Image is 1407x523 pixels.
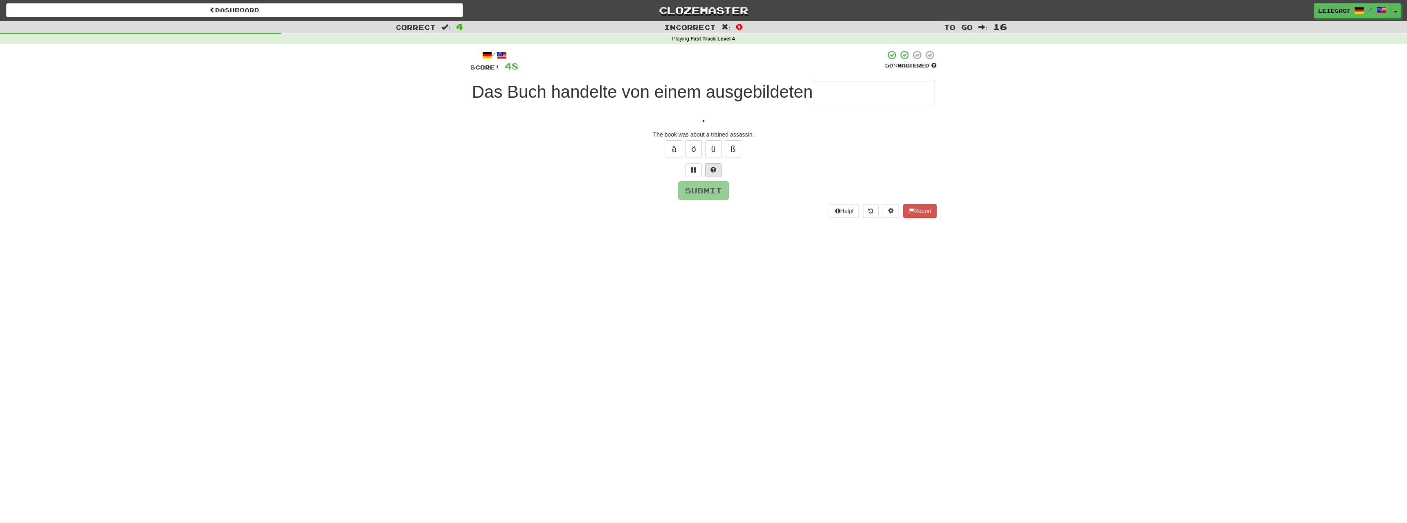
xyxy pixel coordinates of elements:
div: The book was about a trained assassin. [470,130,937,139]
button: Round history (alt+y) [863,204,879,218]
button: Single letter hint - you only get 1 per sentence and score half the points! alt+h [705,163,721,177]
span: 16 [993,22,1007,31]
strong: Fast Track Level 4 [690,36,735,42]
button: ü [705,140,721,157]
span: / [1368,7,1372,12]
span: Das Buch handelte von einem ausgebildeten [472,82,813,101]
span: Incorrect [664,23,716,31]
div: / [470,50,519,60]
button: Switch sentence to multiple choice alt+p [686,163,702,177]
span: . [701,106,706,126]
button: ö [686,140,702,157]
span: 50 % [885,62,897,69]
button: Submit [678,181,729,200]
a: Leiegast / [1314,3,1391,18]
span: : [978,24,987,31]
button: Report [903,204,937,218]
button: ä [666,140,682,157]
button: ß [725,140,741,157]
a: Clozemaster [475,3,932,18]
span: To go [944,23,973,31]
span: 0 [736,22,743,31]
span: : [441,24,450,31]
span: Leiegast [1318,7,1350,14]
span: Correct [396,23,436,31]
button: Help! [830,204,859,218]
div: Mastered [885,62,937,70]
span: : [721,24,730,31]
a: Dashboard [6,3,463,17]
span: Score: [470,64,500,71]
span: 48 [505,61,519,71]
span: 4 [456,22,463,31]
